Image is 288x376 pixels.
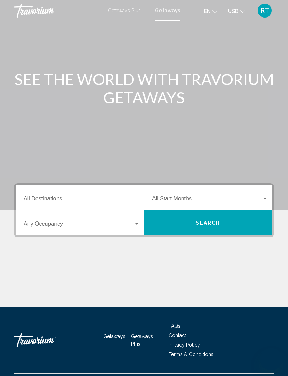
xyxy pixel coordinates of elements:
span: USD [228,8,238,14]
a: Terms & Conditions [169,351,214,357]
span: Search [196,220,221,226]
a: Getaways [103,334,125,339]
button: Search [144,210,272,235]
a: Travorium [14,4,101,18]
a: Privacy Policy [169,342,200,348]
span: en [204,8,211,14]
button: Change language [204,6,217,16]
span: RT [261,7,269,14]
a: Getaways [155,8,180,13]
iframe: Button to launch messaging window [260,348,282,370]
a: Contact [169,333,186,338]
div: Search widget [16,185,272,235]
button: User Menu [256,3,274,18]
a: Getaways Plus [131,334,153,347]
a: Getaways Plus [108,8,141,13]
button: Change currency [228,6,245,16]
a: FAQs [169,323,181,329]
h1: SEE THE WORLD WITH TRAVORIUM GETAWAYS [14,70,274,107]
a: Travorium [14,330,84,351]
